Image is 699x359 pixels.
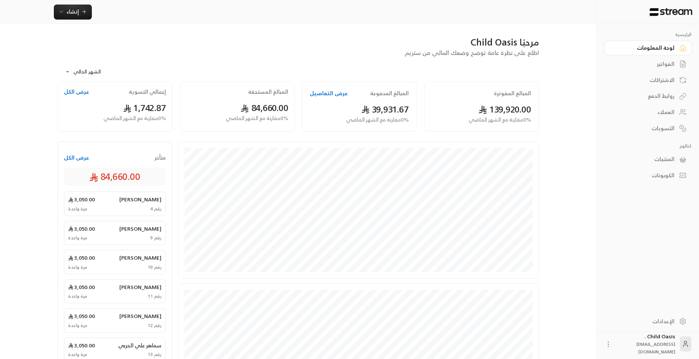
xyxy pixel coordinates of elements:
[68,351,87,357] span: مرة واحدة
[226,114,288,122] span: 0 % مقارنة مع الشهر الماضي
[248,88,288,96] h2: المبالغ المستحقة
[605,152,691,167] a: المنتجات
[68,225,95,233] span: 3,050.00
[614,60,675,68] div: الفواتير
[148,293,161,299] span: رقم 11
[148,322,161,329] span: رقم 12
[119,312,161,320] span: [PERSON_NAME]
[605,314,691,329] a: الإعدادات
[61,62,118,82] div: الشهر الحالي
[614,172,675,179] div: الكوبونات
[68,235,87,241] span: مرة واحدة
[605,57,691,71] a: الفواتير
[68,312,95,320] span: 3,050.00
[68,283,95,291] span: 3,050.00
[649,8,693,16] img: Logo
[58,36,539,48] div: مرحبًا Child Oasis
[54,5,92,20] button: إنشاء
[614,155,675,163] div: المنتجات
[478,102,531,117] span: 139,920.00
[150,206,161,212] span: رقم 4
[119,196,161,203] span: [PERSON_NAME]
[68,322,87,329] span: مرة واحدة
[119,254,161,262] span: [PERSON_NAME]
[605,41,691,55] a: لوحة المعلومات
[64,154,89,161] button: عرض الكل
[605,73,691,87] a: الاشتراكات
[119,283,161,291] span: [PERSON_NAME]
[129,88,166,96] h2: إجمالي التسوية
[148,351,161,357] span: رقم 13
[68,293,87,299] span: مرة واحدة
[68,264,87,270] span: مرة واحدة
[155,154,166,161] span: متأخر
[494,90,531,97] h2: المبالغ المفوترة
[370,90,409,97] h2: المبالغ المدفوعة
[68,342,95,349] span: 3,050.00
[614,318,675,325] div: الإعدادات
[89,170,140,183] span: 84,660.00
[68,206,87,212] span: مرة واحدة
[605,121,691,135] a: التسويات
[67,7,79,16] span: إنشاء
[64,88,89,96] button: عرض الكل
[346,116,409,124] span: 0 % مقارنة مع الشهر الماضي
[148,264,161,270] span: رقم 10
[605,89,691,103] a: روابط الدفع
[605,168,691,183] a: الكوبونات
[637,340,675,356] span: [EMAIL_ADDRESS][DOMAIN_NAME]
[605,105,691,120] a: العملاء
[68,254,95,262] span: 3,050.00
[361,102,409,117] span: 39,931.67
[614,125,675,132] div: التسويات
[614,108,675,116] div: العملاء
[614,92,675,100] div: روابط الدفع
[123,100,166,116] span: 1,742.87
[68,196,95,203] span: 3,050.00
[119,225,161,233] span: [PERSON_NAME]
[310,90,348,97] button: عرض التفاصيل
[614,76,675,84] div: الاشتراكات
[405,47,539,58] span: اطلع على نظرة عامة توضح وضعك المالي من ستريم
[617,333,675,355] div: Child Oasis .
[614,44,675,52] div: لوحة المعلومات
[605,32,691,38] p: الرئيسية
[150,235,161,241] span: رقم 9
[104,114,166,122] span: 0 % مقارنة مع الشهر الماضي
[118,342,161,349] span: سماهر علي الحربي
[469,116,531,124] span: 0 % مقارنة مع الشهر الماضي
[605,143,691,149] p: كتالوج
[241,100,288,116] span: 84,660.00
